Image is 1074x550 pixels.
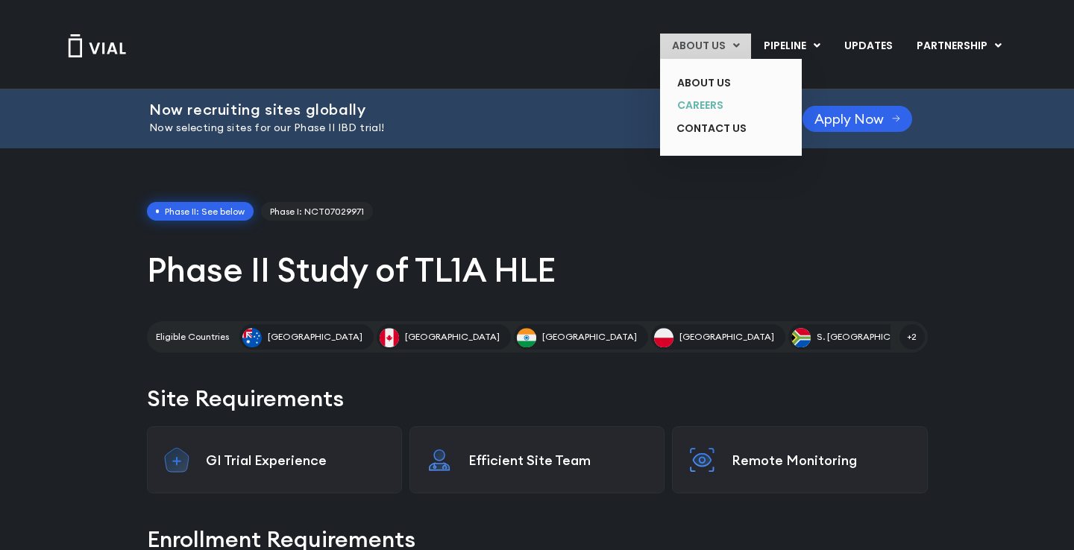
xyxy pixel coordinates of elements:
[665,72,774,95] a: ABOUT US
[660,34,751,59] a: ABOUT USMenu Toggle
[149,101,765,118] h2: Now recruiting sites globally
[67,34,127,57] img: Vial Logo
[654,328,673,347] img: Poland
[817,330,922,344] span: S. [GEOGRAPHIC_DATA]
[665,94,774,117] a: CAREERS
[156,330,229,344] h2: Eligible Countries
[206,452,386,469] p: GI Trial Experience
[803,106,912,132] a: Apply Now
[147,202,254,221] span: Phase II: See below
[517,328,536,347] img: India
[752,34,832,59] a: PIPELINEMenu Toggle
[814,113,884,124] span: Apply Now
[147,248,928,291] h1: Phase II Study of TL1A HLE
[665,117,774,141] a: CONTACT US
[242,328,262,347] img: Australia
[905,34,1014,59] a: PARTNERSHIPMenu Toggle
[899,324,925,350] span: +2
[791,328,811,347] img: S. Africa
[261,202,373,221] a: Phase I: NCT07029971
[149,120,765,136] p: Now selecting sites for our Phase II IBD trial!
[405,330,500,344] span: [GEOGRAPHIC_DATA]
[268,330,362,344] span: [GEOGRAPHIC_DATA]
[147,382,928,414] h2: Site Requirements
[832,34,904,59] a: UPDATES
[679,330,774,344] span: [GEOGRAPHIC_DATA]
[380,328,399,347] img: Canada
[732,452,912,469] p: Remote Monitoring
[468,452,649,469] p: Efficient Site Team
[542,330,637,344] span: [GEOGRAPHIC_DATA]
